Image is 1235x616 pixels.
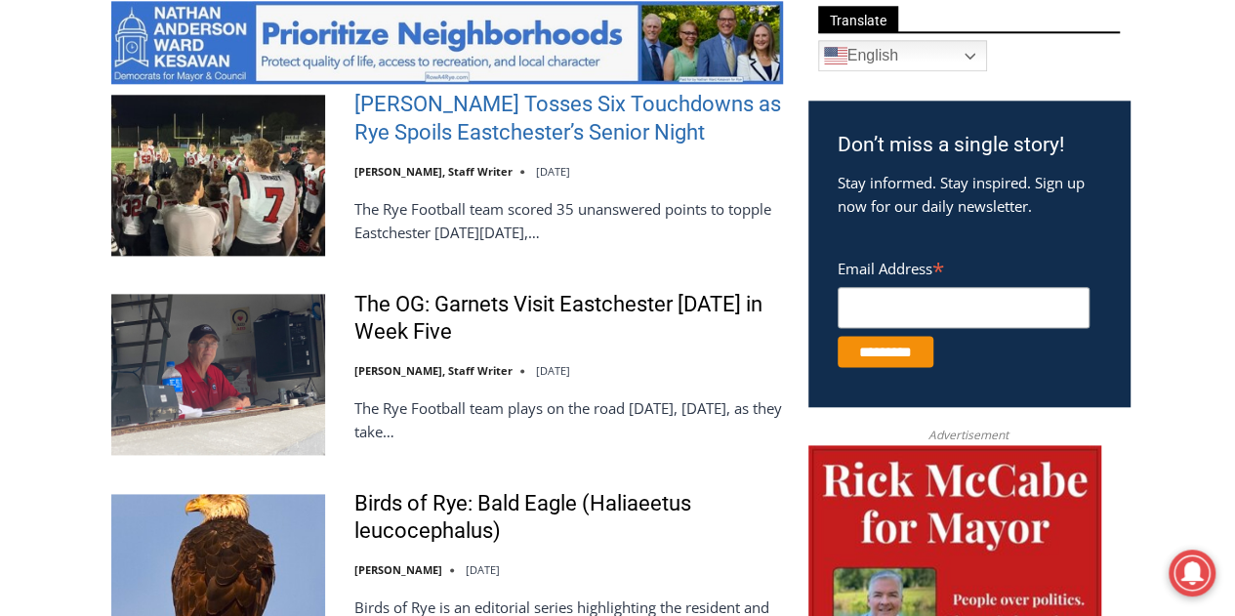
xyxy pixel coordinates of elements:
label: Email Address [838,249,1090,284]
span: Advertisement [909,426,1028,444]
img: The OG: Garnets Visit Eastchester Today in Week Five [111,294,325,454]
time: [DATE] [536,164,570,179]
p: Stay informed. Stay inspired. Sign up now for our daily newsletter. [838,171,1100,218]
a: [PERSON_NAME], Staff Writer [354,363,513,378]
time: [DATE] [466,562,500,577]
a: The OG: Garnets Visit Eastchester [DATE] in Week Five [354,291,783,347]
a: [PERSON_NAME], Staff Writer [354,164,513,179]
img: Miller Tosses Six Touchdowns as Rye Spoils Eastchester’s Senior Night [111,95,325,255]
time: [DATE] [536,363,570,378]
a: Birds of Rye: Bald Eagle (Haliaeetus leucocephalus) [354,490,783,546]
div: "I learned about the history of a place I’d honestly never considered even as a resident of [GEOG... [493,1,923,189]
h3: Don’t miss a single story! [838,130,1100,161]
p: The Rye Football team plays on the road [DATE], [DATE], as they take… [354,396,783,443]
img: en [824,44,847,67]
p: The Rye Football team scored 35 unanswered points to topple Eastchester [DATE][DATE],… [354,197,783,244]
span: Translate [818,6,898,32]
a: [PERSON_NAME] Tosses Six Touchdowns as Rye Spoils Eastchester’s Senior Night [354,91,783,146]
span: Intern @ [DOMAIN_NAME] [511,194,905,238]
a: [PERSON_NAME] [354,562,442,577]
a: Intern @ [DOMAIN_NAME] [470,189,946,243]
a: English [818,40,987,71]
